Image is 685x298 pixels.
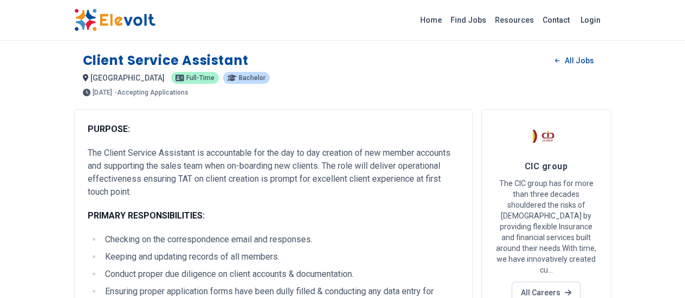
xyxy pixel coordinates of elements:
p: The CIC group has for more than three decades shouldered the risks of [DEMOGRAPHIC_DATA] by provi... [495,178,598,275]
a: Resources [491,11,538,29]
span: [DATE] [93,89,112,96]
p: - Accepting Applications [114,89,188,96]
a: Login [574,9,607,31]
strong: PURPOSE: [88,124,130,134]
a: All Jobs [546,52,602,69]
li: Conduct proper due diligence on client accounts & documentation. [102,268,459,281]
p: The Client Service Assistant is accountable for the day to day creation of new member accounts an... [88,147,459,198]
h1: Client Service Assistant [83,52,249,69]
span: Bachelor [239,75,265,81]
span: [GEOGRAPHIC_DATA] [90,74,165,82]
strong: PRIMARY RESPONSIBILITIES: [88,210,205,221]
img: CIC group [533,123,560,150]
span: CIC group [525,161,567,171]
span: Full-time [186,75,214,81]
li: Keeping and updating records of all members. [102,250,459,263]
a: Home [416,11,446,29]
a: Find Jobs [446,11,491,29]
li: Checking on the correspondence email and responses. [102,233,459,246]
a: Contact [538,11,574,29]
img: Elevolt [74,9,155,31]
